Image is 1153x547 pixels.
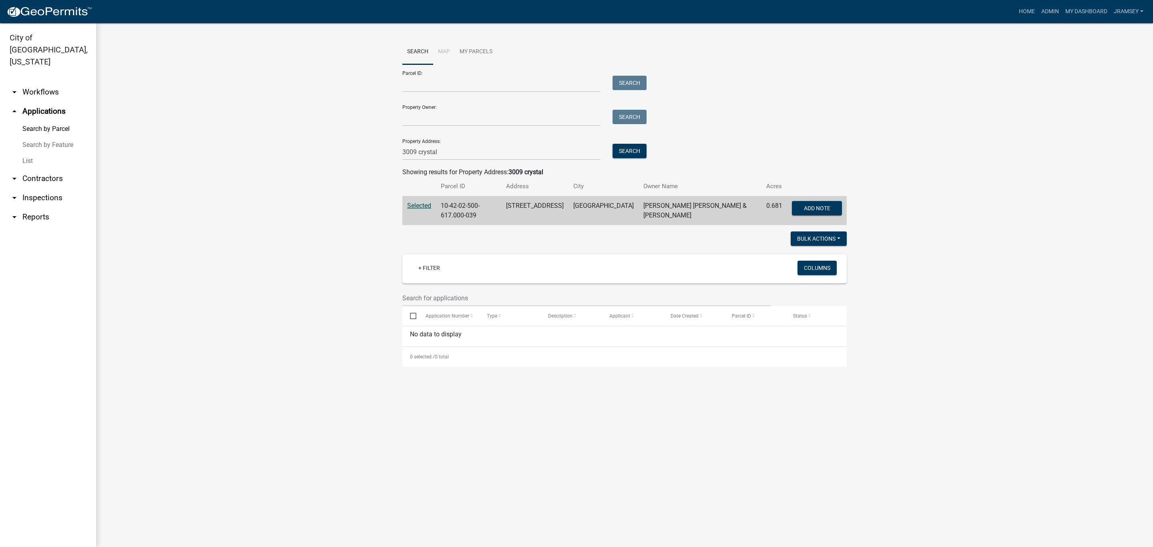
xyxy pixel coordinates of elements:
td: 10-42-02-500-617.000-039 [436,196,501,225]
button: Bulk Actions [791,231,847,246]
span: Description [548,313,572,319]
td: 0.681 [761,196,787,225]
div: 0 total [402,347,847,367]
th: Parcel ID [436,177,501,196]
i: arrow_drop_up [10,107,19,116]
span: Applicant [609,313,630,319]
th: Owner Name [639,177,761,196]
span: Application Number [426,313,469,319]
datatable-header-cell: Type [479,306,540,326]
th: City [568,177,639,196]
span: Status [793,313,807,319]
th: Acres [761,177,787,196]
a: Home [1016,4,1038,19]
i: arrow_drop_down [10,87,19,97]
a: jramsey [1111,4,1147,19]
th: Address [501,177,568,196]
td: [GEOGRAPHIC_DATA] [568,196,639,225]
a: My Parcels [455,39,497,65]
button: Search [613,76,647,90]
i: arrow_drop_down [10,193,19,203]
a: Admin [1038,4,1062,19]
span: 0 selected / [410,354,435,360]
a: Search [402,39,433,65]
datatable-header-cell: Select [402,306,418,326]
datatable-header-cell: Parcel ID [724,306,785,326]
div: No data to display [402,326,847,346]
span: Date Created [671,313,699,319]
a: My Dashboard [1062,4,1111,19]
button: Search [613,110,647,124]
a: Selected [407,202,431,209]
datatable-header-cell: Applicant [602,306,663,326]
datatable-header-cell: Date Created [663,306,724,326]
div: Showing results for Property Address: [402,167,847,177]
span: Add Note [803,205,830,211]
button: Search [613,144,647,158]
datatable-header-cell: Description [540,306,602,326]
i: arrow_drop_down [10,174,19,183]
i: arrow_drop_down [10,212,19,222]
a: + Filter [412,261,446,275]
datatable-header-cell: Status [785,306,847,326]
input: Search for applications [402,290,771,306]
button: Add Note [792,201,842,215]
span: Type [487,313,497,319]
strong: 3009 crystal [508,168,543,176]
td: [STREET_ADDRESS] [501,196,568,225]
td: [PERSON_NAME] [PERSON_NAME] & [PERSON_NAME] [639,196,761,225]
button: Columns [797,261,837,275]
span: Parcel ID [732,313,751,319]
datatable-header-cell: Application Number [418,306,479,326]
